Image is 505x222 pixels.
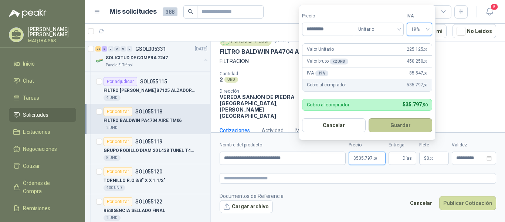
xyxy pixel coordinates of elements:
[104,125,121,131] div: 2 UND
[9,125,76,139] a: Licitaciones
[135,109,162,114] p: SOL055118
[307,46,334,53] p: Valor Unitario
[104,107,132,116] div: Por cotizar
[407,82,427,89] span: 535.797
[23,111,48,119] span: Solicitudes
[220,71,316,76] p: Cantidad
[135,199,162,204] p: SOL055122
[9,201,76,215] a: Remisiones
[104,177,165,184] p: TORNILLO R.O 3/8" X X 1.1/2"
[85,104,210,134] a: Por cotizarSOL055118FILTRO BALDWIN PA4704 AIRE TM062 UND
[109,6,157,17] h1: Mis solicitudes
[452,142,496,149] label: Validez
[9,108,76,122] a: Solicitudes
[104,155,121,161] div: 8 UND
[9,176,76,198] a: Órdenes de Compra
[102,46,107,52] div: 3
[135,46,166,52] p: GSOL005331
[104,117,182,124] p: FILTRO BALDWIN PA4704 AIRE TM06
[9,74,76,88] a: Chat
[195,46,207,53] p: [DATE]
[140,79,167,84] p: SOL055115
[106,54,168,62] p: SOLICITUD DE COMPRA 2247
[411,24,428,35] span: 19%
[220,89,301,94] p: Dirección
[419,152,449,165] p: $ 0,00
[220,126,250,135] div: Cotizaciones
[114,46,120,52] div: 0
[403,152,412,165] span: Días
[85,74,210,104] a: Por adjudicarSOL055115FILTRO [PERSON_NAME] B7125 ALZADORA 18504 UND
[135,139,162,144] p: SOL055119
[106,62,133,68] p: Panela El Trébol
[23,162,40,170] span: Cotizar
[104,215,121,221] div: 2 UND
[419,142,449,149] label: Flete
[427,156,434,160] span: 0
[220,192,284,200] p: Documentos de Referencia
[95,56,104,65] img: Company Logo
[104,167,132,176] div: Por cotizar
[453,24,496,38] button: No Leídos
[95,46,101,52] div: 28
[9,57,76,71] a: Inicio
[373,156,377,160] span: ,50
[406,196,436,210] button: Cancelar
[220,48,327,56] p: FILTRO BALDWIN PA4704 AIRE TM06
[407,13,432,20] label: IVA
[358,24,399,35] span: Unitario
[220,57,496,65] p: FILTRACION
[349,152,386,165] p: $535.797,50
[407,46,427,53] span: 225.125
[135,169,162,174] p: SOL055120
[23,60,35,68] span: Inicio
[423,47,427,52] span: ,00
[423,83,427,87] span: ,50
[220,76,223,83] p: 2
[104,147,196,154] p: GRUPO RODILLO DIAM 20 L438 TUNEL T452 SERIE 7680 REF/MH200293
[429,156,434,160] span: ,00
[424,156,427,160] span: $
[315,70,329,76] div: 19 %
[104,77,137,86] div: Por adjudicar
[85,164,210,194] a: Por cotizarSOL055120TORNILLO R.O 3/8" X X 1.1/2"400 UND
[95,44,209,68] a: 28 3 0 0 0 0 GSOL005331[DATE] Company LogoSOLICITUD DE COMPRA 2247Panela El Trébol
[9,142,76,156] a: Negociaciones
[104,207,165,214] p: RESISENCIA SELLADO FINAL
[389,142,416,149] label: Entrega
[307,102,349,107] p: Cobro al comprador
[409,70,427,77] span: 85.547
[490,3,498,10] span: 5
[423,59,427,63] span: ,00
[23,204,50,212] span: Remisiones
[224,77,238,83] div: UND
[104,197,132,206] div: Por cotizar
[127,46,132,52] div: 0
[403,102,427,107] span: 535.797
[121,46,126,52] div: 0
[439,196,496,210] button: Publicar Cotización
[28,39,76,43] p: MAQTRA SAS
[421,103,427,107] span: ,50
[407,58,427,65] span: 450.250
[220,94,301,119] p: VEREDA SANJON DE PIEDRA [GEOGRAPHIC_DATA] , [PERSON_NAME][GEOGRAPHIC_DATA]
[108,46,113,52] div: 0
[23,77,34,85] span: Chat
[349,142,386,149] label: Precio
[23,179,69,195] span: Órdenes de Compra
[330,59,348,64] div: x 2 UND
[9,159,76,173] a: Cotizar
[163,7,177,16] span: 388
[369,118,432,132] button: Guardar
[220,200,273,213] button: Cargar archivo
[188,9,193,14] span: search
[23,94,39,102] span: Tareas
[302,13,354,20] label: Precio
[104,95,121,101] div: 4 UND
[104,137,132,146] div: Por cotizar
[302,118,366,132] button: Cancelar
[220,142,346,149] label: Nombre del producto
[9,9,47,18] img: Logo peakr
[307,82,346,89] p: Cobro al comprador
[104,87,196,94] p: FILTRO [PERSON_NAME] B7125 ALZADORA 1850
